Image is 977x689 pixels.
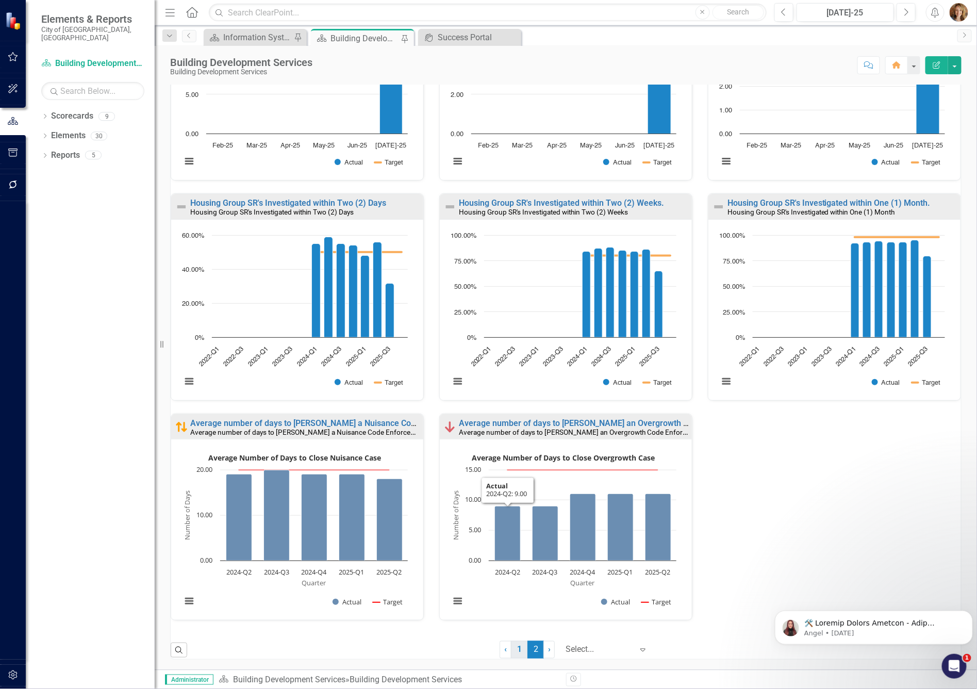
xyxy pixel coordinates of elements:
[233,675,345,684] a: Building Development Services
[872,159,900,166] button: Show Actual
[527,641,544,659] span: 2
[345,346,368,368] text: 2025-Q1
[330,32,399,45] div: Building Development Services
[176,230,418,398] div: Chart. Highcharts interactive chart.
[302,474,327,561] path: 2024-Q4, 19. Actual.
[186,92,198,99] text: 5.00
[494,506,520,561] path: 2024-Q2, 9. Actual.
[590,346,613,368] text: 2024-Q3
[182,301,204,307] text: 20.00%
[439,414,692,621] div: Double-Click to Edit
[186,131,198,138] text: 0.00
[771,589,977,661] iframe: Intercom notifications message
[570,567,595,577] text: 2024-Q4
[375,379,403,386] button: Show Target
[445,230,682,398] svg: Interactive chart
[445,450,682,617] svg: Interactive chart
[800,7,891,19] div: [DATE]-25
[614,346,637,368] text: 2025-Q1
[213,142,234,149] text: Feb-25
[339,567,364,577] text: 2025-Q1
[219,674,558,686] div: »
[607,567,633,577] text: 2025-Q1
[302,579,327,588] text: Quarter
[51,150,80,161] a: Reports
[714,230,950,398] svg: Interactive chart
[342,597,361,606] text: Actual
[923,256,931,337] path: 2025-Q3, 79.6. Actual.
[380,39,403,134] path: Jul-25, 12. Actual.
[950,3,968,22] button: Nichole Plowman
[335,159,363,166] button: Show Actual
[264,567,289,577] text: 2024-Q3
[190,208,354,216] small: Housing Group SR's Investigated within Two (2) Days
[470,346,493,368] text: 2022-Q1
[465,495,481,504] text: 10.00
[226,567,252,577] text: 2024-Q2
[373,242,382,337] path: 2025-Q2, 56. Actual.
[375,142,406,149] text: [DATE]-25
[176,450,413,617] svg: Interactive chart
[376,567,402,577] text: 2025-Q2
[176,10,413,177] svg: Interactive chart
[727,8,749,16] span: Search
[763,346,785,368] text: 2022-Q3
[645,567,670,577] text: 2025-Q2
[444,201,456,213] img: Not Defined
[196,510,212,519] text: 10.00
[757,39,939,134] g: Actual, series 1 of 2. Bar series with 6 bars.
[884,142,903,149] text: Jun-25
[200,555,212,565] text: 0.00
[719,131,732,138] text: 0.00
[630,251,638,337] path: 2025-Q1, 84. Actual.
[781,142,801,149] text: Mar-25
[719,374,733,388] button: View chart menu, Chart
[582,251,590,337] path: 2024-Q1, 84. Actual.
[377,479,403,561] path: 2025-Q2, 18. Actual.
[723,258,745,265] text: 75.00%
[642,249,650,337] path: 2025-Q2, 86. Actual.
[548,645,551,654] span: ›
[373,598,403,606] button: Show Target
[41,82,144,100] input: Search Below...
[797,3,895,22] button: [DATE]-25
[175,201,188,213] img: Not Defined
[165,675,213,685] span: Administrator
[182,374,196,388] button: View chart menu, Chart
[333,598,361,606] button: Show Actual
[511,641,527,659] a: 1
[747,142,767,149] text: Feb-25
[727,208,895,216] small: Housing Group SR's Investigated within One (1) Month
[494,346,517,368] text: 2022-Q3
[280,142,300,149] text: Apr-25
[459,418,823,428] a: Average number of days to [PERSON_NAME] an Overgrowth Code Enforcement Case - Overgrowth
[170,68,312,76] div: Building Development Services
[190,418,533,428] a: Average number of days to [PERSON_NAME] a Nuisance Code Enforcement Case - Nuisance
[723,309,745,316] text: 25.00%
[714,230,955,398] div: Chart. Highcharts interactive chart.
[223,31,291,44] div: Information Systems
[176,230,413,398] svg: Interactive chart
[196,465,212,474] text: 20.00
[459,198,664,208] a: Housing Group SR's Investigated within Two (2) Weeks.
[607,494,633,561] path: 2025-Q1, 11. Actual.
[271,346,294,368] text: 2023-Q3
[302,567,327,577] text: 2024-Q4
[361,255,370,337] path: 2025-Q1, 48. Actual.
[570,579,595,588] text: Quarter
[603,159,632,166] button: Show Actual
[296,346,319,368] text: 2024-Q1
[512,142,533,149] text: Mar-25
[34,30,189,561] span: 🛠️ Loremip Dolors Ametcon - Adip Elitseddoe Temporinci! Ut Laboree, Dolorem al EnimaDmini'v Quisn...
[41,58,144,70] a: Building Development Services
[176,10,418,177] div: Chart. Highcharts interactive chart.
[872,379,900,386] button: Show Actual
[643,159,672,166] button: Show Target
[963,654,971,662] span: 1
[182,154,196,168] button: View chart menu, Chart
[859,346,882,368] text: 2024-Q3
[439,193,692,401] div: Double-Click to Edit
[566,346,589,368] text: 2024-Q1
[222,346,245,368] text: 2022-Q3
